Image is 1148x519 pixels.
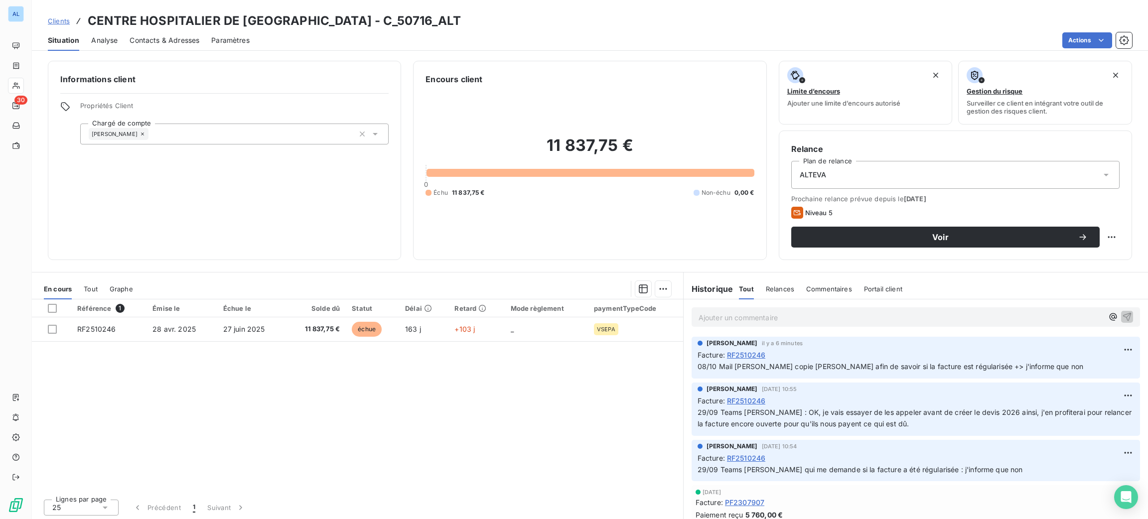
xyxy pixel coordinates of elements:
[433,188,448,197] span: Échu
[511,325,514,333] span: _
[805,209,833,217] span: Niveau 5
[739,285,754,293] span: Tout
[201,497,252,518] button: Suivant
[291,304,340,312] div: Solde dû
[766,285,794,293] span: Relances
[88,12,461,30] h3: CENTRE HOSPITALIER DE [GEOGRAPHIC_DATA] - C_50716_ALT
[14,96,27,105] span: 30
[211,35,250,45] span: Paramètres
[426,135,754,165] h2: 11 837,75 €
[60,73,389,85] h6: Informations client
[424,180,428,188] span: 0
[8,497,24,513] img: Logo LeanPay
[48,17,70,25] span: Clients
[696,497,723,508] span: Facture :
[352,304,393,312] div: Statut
[806,285,852,293] span: Commentaires
[223,325,265,333] span: 27 juin 2025
[1062,32,1112,48] button: Actions
[8,6,24,22] div: AL
[405,304,442,312] div: Délai
[193,503,195,513] span: 1
[800,170,827,180] span: ALTEVA
[864,285,902,293] span: Portail client
[91,35,118,45] span: Analyse
[904,195,926,203] span: [DATE]
[707,339,758,348] span: [PERSON_NAME]
[48,35,79,45] span: Situation
[703,489,721,495] span: [DATE]
[762,340,803,346] span: il y a 6 minutes
[727,395,765,406] span: RF2510246
[698,350,725,360] span: Facture :
[92,131,138,137] span: [PERSON_NAME]
[707,385,758,393] span: [PERSON_NAME]
[77,304,141,313] div: Référence
[698,453,725,463] span: Facture :
[52,503,61,513] span: 25
[152,325,196,333] span: 28 avr. 2025
[791,195,1120,203] span: Prochaine relance prévue depuis le
[454,325,475,333] span: +103 j
[452,188,485,197] span: 11 837,75 €
[707,442,758,451] span: [PERSON_NAME]
[727,453,765,463] span: RF2510246
[148,130,156,138] input: Ajouter une valeur
[1114,485,1138,509] div: Open Intercom Messenger
[127,497,187,518] button: Précédent
[77,325,116,333] span: RF2510246
[405,325,421,333] span: 163 j
[725,497,764,508] span: PF2307907
[187,497,201,518] button: 1
[787,99,900,107] span: Ajouter une limite d’encours autorisé
[787,87,840,95] span: Limite d’encours
[698,362,1084,371] span: 08/10 Mail [PERSON_NAME] copie [PERSON_NAME] afin de savoir si la facture est régularisée +> j'in...
[967,87,1022,95] span: Gestion du risque
[698,465,1023,474] span: 29/09 Teams [PERSON_NAME] qui me demande si la facture a été régularisée : j'informe que non
[762,386,797,392] span: [DATE] 10:55
[48,16,70,26] a: Clients
[734,188,754,197] span: 0,00 €
[791,227,1100,248] button: Voir
[80,102,389,116] span: Propriétés Client
[762,443,797,449] span: [DATE] 10:54
[511,304,582,312] div: Mode règlement
[44,285,72,293] span: En cours
[791,143,1120,155] h6: Relance
[426,73,482,85] h6: Encours client
[352,322,382,337] span: échue
[454,304,498,312] div: Retard
[684,283,733,295] h6: Historique
[803,233,1078,241] span: Voir
[594,304,677,312] div: paymentTypeCode
[698,408,1134,428] span: 29/09 Teams [PERSON_NAME] : OK, je vais essayer de les appeler avant de créer le devis 2026 ainsi...
[967,99,1124,115] span: Surveiller ce client en intégrant votre outil de gestion des risques client.
[597,326,615,332] span: VSEPA
[779,61,953,125] button: Limite d’encoursAjouter une limite d’encours autorisé
[110,285,133,293] span: Graphe
[698,395,725,406] span: Facture :
[727,350,765,360] span: RF2510246
[152,304,211,312] div: Émise le
[84,285,98,293] span: Tout
[958,61,1132,125] button: Gestion du risqueSurveiller ce client en intégrant votre outil de gestion des risques client.
[291,324,340,334] span: 11 837,75 €
[116,304,125,313] span: 1
[130,35,199,45] span: Contacts & Adresses
[702,188,730,197] span: Non-échu
[223,304,280,312] div: Échue le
